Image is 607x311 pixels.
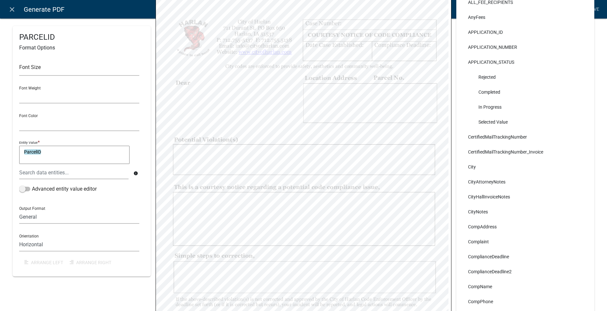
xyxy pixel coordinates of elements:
li: ComplianceDeadline [463,249,588,264]
li: ComplianceDeadline2 [463,264,588,279]
li: APPLICATION_NUMBER [463,40,588,55]
li: Selected Value [463,115,588,129]
input: Search data entities... [19,166,129,179]
li: CompName [463,279,588,294]
label: Advanced entity value editor [19,185,97,193]
li: APPLICATION_STATUS [463,55,588,70]
span: Generate PDF [24,3,64,16]
li: CompPhone [463,294,588,309]
li: Completed [463,85,588,100]
p: Entity Value [19,141,38,145]
button: Arrange Left [19,257,64,268]
h4: PARCELID [19,33,144,42]
button: Arrange Right [64,257,117,268]
li: CityNotes [463,204,588,219]
li: Rejected [463,70,588,85]
li: AnyFees [463,10,588,25]
li: In Progress [463,100,588,115]
h6: Format Options [19,45,144,51]
li: CertifiedMailTrackingNumber [463,129,588,144]
i: info [133,171,138,176]
li: Complaint [463,234,588,249]
i: close [8,6,16,13]
li: City [463,159,588,174]
li: CertifiedMailTrackingNumber_Invoice [463,144,588,159]
li: APPLICATION_ID [463,25,588,40]
li: CompAddress [463,219,588,234]
li: CityAttorneyNotes [463,174,588,189]
li: CityHallInvoiceNotes [463,189,588,204]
